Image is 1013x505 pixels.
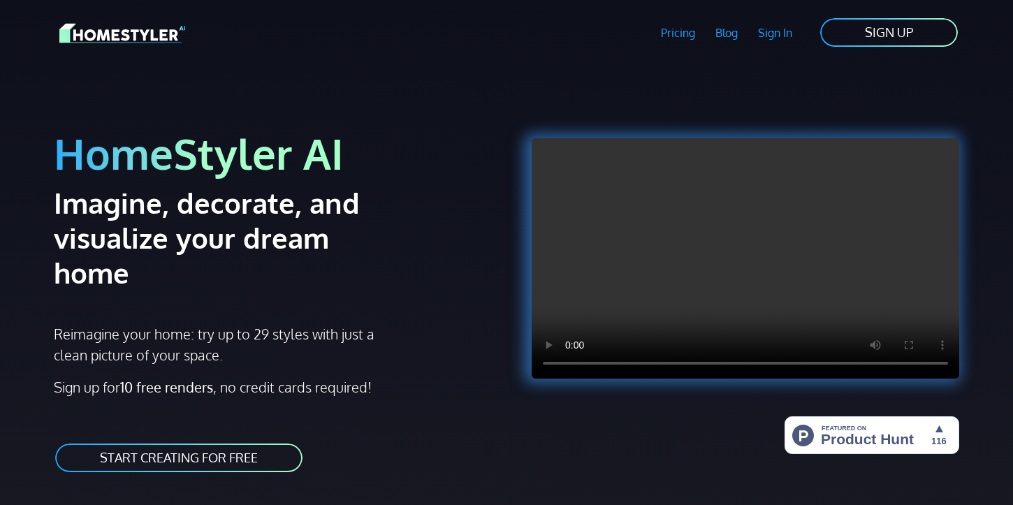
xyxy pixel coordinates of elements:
a: SIGN UP [819,17,959,48]
p: Sign up for , no credit cards required! [54,376,498,397]
img: HomeStyler AI - Interior Design Made Easy: One Click to Your Dream Home | Product Hunt [785,416,959,454]
a: Blog [705,17,748,49]
a: START CREATING FOR FREE [54,442,304,474]
a: Pricing [651,17,706,49]
p: Reimagine your home: try up to 29 styles with just a clean picture of your space. [54,323,387,365]
h2: Imagine, decorate, and visualize your dream home [54,185,409,290]
a: Sign In [748,17,802,49]
img: HomeStyler AI logo [59,21,185,45]
h1: HomeStyler AI [54,127,498,180]
strong: 10 free renders [120,378,213,396]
